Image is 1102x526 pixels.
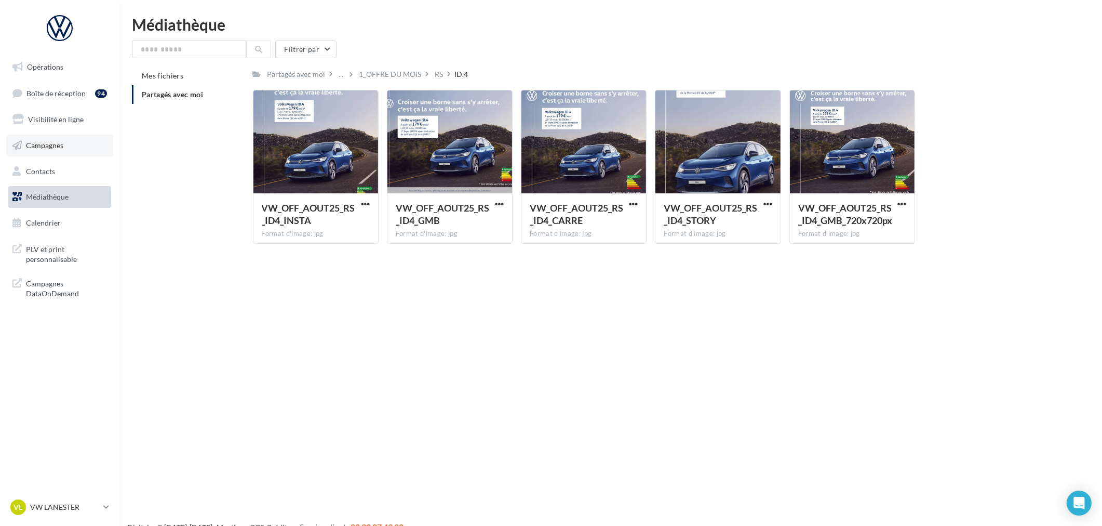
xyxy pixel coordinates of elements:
[26,218,61,227] span: Calendrier
[28,115,84,124] span: Visibilité en ligne
[664,229,772,239] div: Format d'image: jpg
[798,229,906,239] div: Format d'image: jpg
[267,69,326,80] div: Partagés avec moi
[530,229,638,239] div: Format d'image: jpg
[455,69,468,80] div: ID.4
[337,67,346,82] div: ...
[14,502,23,512] span: VL
[6,82,113,104] a: Boîte de réception94
[275,41,337,58] button: Filtrer par
[26,88,86,97] span: Boîte de réception
[132,17,1090,32] div: Médiathèque
[6,212,113,234] a: Calendrier
[26,166,55,175] span: Contacts
[26,277,107,299] span: Campagnes DataOnDemand
[142,71,183,80] span: Mes fichiers
[6,109,113,130] a: Visibilité en ligne
[1067,491,1092,516] div: Open Intercom Messenger
[95,89,107,98] div: 94
[798,202,892,226] span: VW_OFF_AOUT25_RS_ID4_GMB_720x720px
[26,141,63,150] span: Campagnes
[435,69,444,80] div: RS
[8,497,111,517] a: VL VW LANESTER
[396,229,504,239] div: Format d'image: jpg
[6,272,113,303] a: Campagnes DataOnDemand
[26,192,69,201] span: Médiathèque
[26,242,107,265] span: PLV et print personnalisable
[27,62,63,71] span: Opérations
[396,202,489,226] span: VW_OFF_AOUT25_RS_ID4_GMB
[262,202,355,226] span: VW_OFF_AOUT25_RS_ID4_INSTA
[664,202,757,226] span: VW_OFF_AOUT25_RS_ID4_STORY
[6,135,113,156] a: Campagnes
[530,202,623,226] span: VW_OFF_AOUT25_RS_ID4_CARRE
[6,186,113,208] a: Médiathèque
[6,56,113,78] a: Opérations
[6,238,113,269] a: PLV et print personnalisable
[6,161,113,182] a: Contacts
[30,502,99,512] p: VW LANESTER
[359,69,422,80] div: 1_OFFRE DU MOIS
[142,90,203,99] span: Partagés avec moi
[262,229,370,239] div: Format d'image: jpg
